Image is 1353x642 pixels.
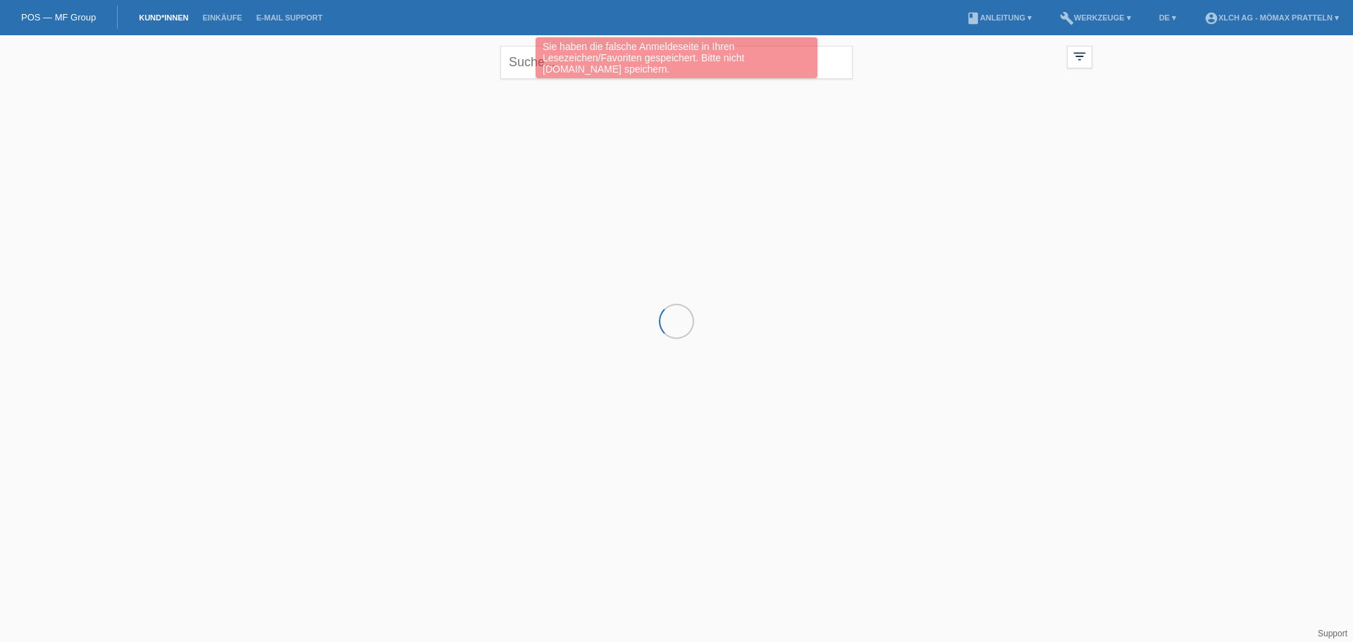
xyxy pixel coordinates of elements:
a: Kund*innen [132,13,195,22]
i: book [966,11,980,25]
i: account_circle [1204,11,1218,25]
i: build [1060,11,1074,25]
a: E-Mail Support [249,13,330,22]
div: Sie haben die falsche Anmeldeseite in Ihren Lesezeichen/Favoriten gespeichert. Bitte nicht [DOMAI... [536,37,817,78]
a: buildWerkzeuge ▾ [1053,13,1138,22]
a: Einkäufe [195,13,249,22]
a: DE ▾ [1152,13,1183,22]
a: Support [1318,629,1347,638]
a: bookAnleitung ▾ [959,13,1039,22]
a: POS — MF Group [21,12,96,23]
a: account_circleXLCH AG - Mömax Pratteln ▾ [1197,13,1346,22]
